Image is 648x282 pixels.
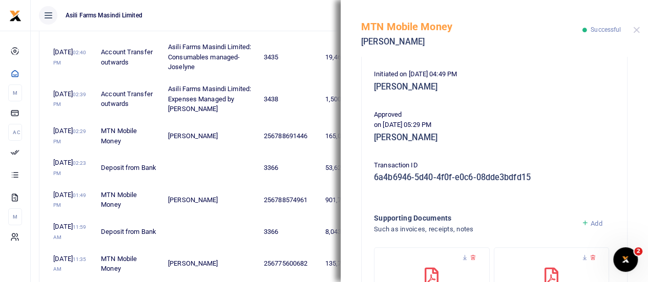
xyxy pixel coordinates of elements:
img: logo-small [9,10,22,22]
td: MTN Mobile Money [95,120,162,152]
td: [PERSON_NAME] [162,184,258,216]
td: 3366 [258,216,320,248]
td: MTN Mobile Money [95,184,162,216]
td: [PERSON_NAME] [162,120,258,152]
td: [PERSON_NAME] [162,248,258,279]
p: on [DATE] 05:29 PM [374,120,615,131]
small: 02:40 PM [53,50,86,66]
td: 901,700 [320,184,374,216]
li: Ac [8,124,22,141]
td: 165,000 [320,120,374,152]
td: 1,500,000 [320,78,374,120]
td: Deposit from Bank [95,216,162,248]
td: [DATE] [48,36,95,78]
h4: Such as invoices, receipts, notes [374,224,573,235]
td: Account Transfer outwards [95,36,162,78]
h5: MTN Mobile Money [361,20,582,33]
td: 53,626,900 [320,152,374,184]
td: [DATE] [48,78,95,120]
li: M [8,208,22,225]
span: 2 [634,247,642,255]
small: 11:59 AM [53,224,86,240]
td: [DATE] [48,184,95,216]
td: 3435 [258,36,320,78]
button: Close [633,27,640,33]
td: [DATE] [48,216,95,248]
span: Add [591,220,602,227]
td: 256788691446 [258,120,320,152]
td: 135,725 [320,248,374,279]
td: 8,043,826 [320,216,374,248]
span: Successful [591,26,621,33]
td: Account Transfer outwards [95,78,162,120]
h5: 6a4b6946-5d40-4f0f-e0c6-08dde3bdfd15 [374,172,615,183]
td: Asili Farms Masindi Limited: Consumables managed-Joselyne [162,36,258,78]
td: 256775600682 [258,248,320,279]
h5: [PERSON_NAME] [374,82,615,92]
td: 3438 [258,78,320,120]
td: 19,466,000 [320,36,374,78]
h5: [PERSON_NAME] [361,37,582,47]
p: Approved [374,110,615,120]
td: 256788574961 [258,184,320,216]
span: Asili Farms Masindi Limited [61,11,147,20]
li: M [8,84,22,101]
small: 02:23 PM [53,160,86,176]
h4: Supporting Documents [374,212,573,224]
p: Initiated on [DATE] 04:49 PM [374,69,615,80]
p: Transaction ID [374,160,615,171]
td: Asili Farms Masindi Limited: Expenses Managed by [PERSON_NAME] [162,78,258,120]
td: [DATE] [48,152,95,184]
td: [DATE] [48,120,95,152]
td: Deposit from Bank [95,152,162,184]
a: Add [581,220,602,227]
td: MTN Mobile Money [95,248,162,279]
iframe: Intercom live chat [613,247,638,272]
a: logo-small logo-large logo-large [9,11,22,19]
td: [DATE] [48,248,95,279]
h5: [PERSON_NAME] [374,133,615,143]
small: 02:29 PM [53,128,86,144]
td: 3366 [258,152,320,184]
